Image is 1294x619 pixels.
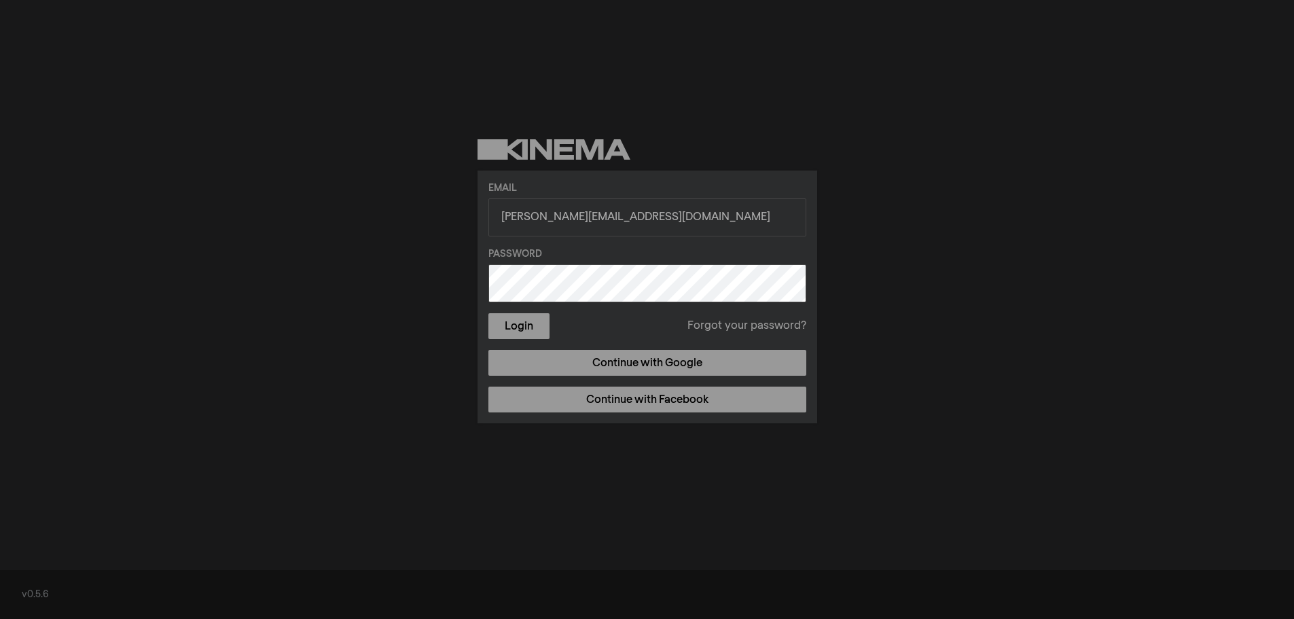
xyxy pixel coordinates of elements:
a: Continue with Google [488,350,806,376]
label: Password [488,247,806,262]
button: Login [488,313,550,339]
label: Email [488,181,806,196]
a: Continue with Facebook [488,387,806,412]
div: v0.5.6 [22,588,1272,602]
a: Forgot your password? [687,318,806,334]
